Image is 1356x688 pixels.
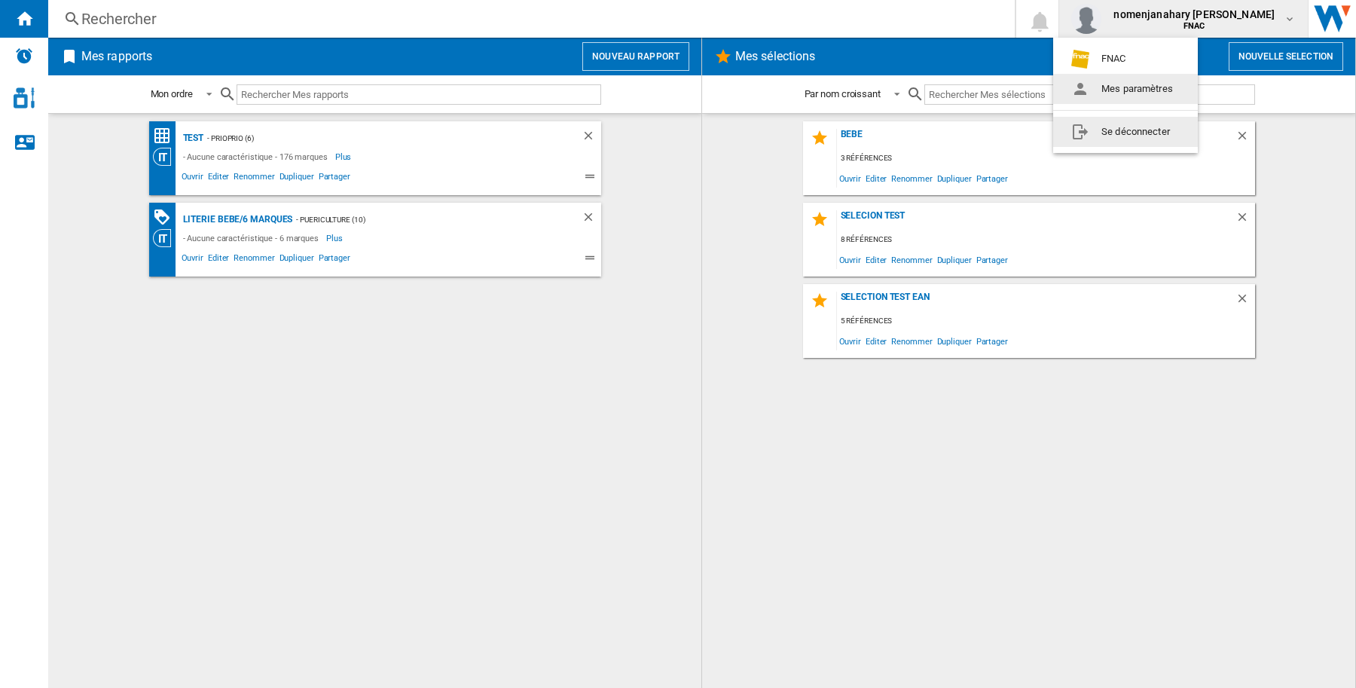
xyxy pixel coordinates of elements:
[1053,74,1198,104] button: Mes paramètres
[1053,44,1198,74] button: FNAC
[1053,117,1198,147] button: Se déconnecter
